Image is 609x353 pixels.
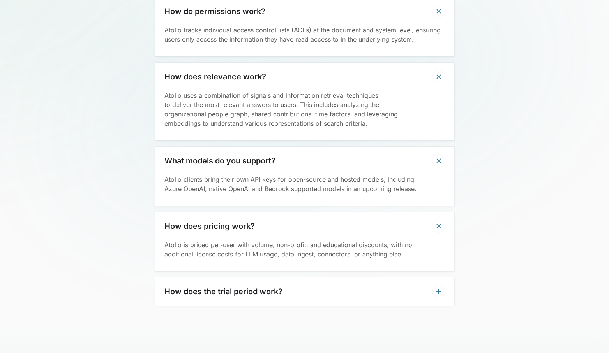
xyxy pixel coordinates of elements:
h3: What models do you support? [164,156,275,165]
h3: How does pricing work? [164,221,255,231]
p: Atolio tracks individual access control lists (ACLs) at the document and system level, ensuring u... [164,25,445,44]
h3: How do permissions work? [164,7,265,16]
p: Atolio is priced per-user with volume, non-profit, and educational discounts, with no additional ... [164,240,445,259]
h3: How does the trial period work? [164,287,282,296]
p: Atolio clients bring their own API keys for open-source and hosted models, including Azure OpenAI... [164,175,445,193]
h3: How does relevance work? [164,72,266,81]
p: Atolio uses a combination of signals and information retrieval techniques to deliver the most rel... [164,91,445,128]
iframe: Chat Widget [570,316,609,353]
